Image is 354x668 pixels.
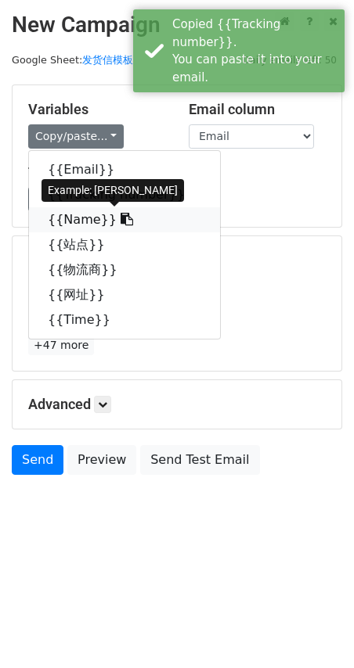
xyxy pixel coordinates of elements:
div: Example: [PERSON_NAME] [42,179,184,202]
a: Copy/paste... [28,124,124,149]
a: 发货信模板 [82,54,133,66]
h5: Advanced [28,396,326,413]
a: {{Time}} [29,307,220,332]
a: {{网址}} [29,282,220,307]
a: {{物流商}} [29,257,220,282]
iframe: Chat Widget [276,593,354,668]
h5: Variables [28,101,165,118]
a: Send [12,445,63,475]
a: Preview [67,445,136,475]
a: {{Email}} [29,157,220,182]
a: +47 more [28,336,94,355]
a: {{站点}} [29,232,220,257]
small: Google Sheet: [12,54,133,66]
a: Send Test Email [140,445,259,475]
a: {{Name}} [29,207,220,232]
h5: Email column [189,101,326,118]
div: Copied {{Tracking number}}. You can paste it into your email. [172,16,338,86]
div: 聊天小组件 [276,593,354,668]
h2: New Campaign [12,12,342,38]
a: {{Tracking number}} [29,182,220,207]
